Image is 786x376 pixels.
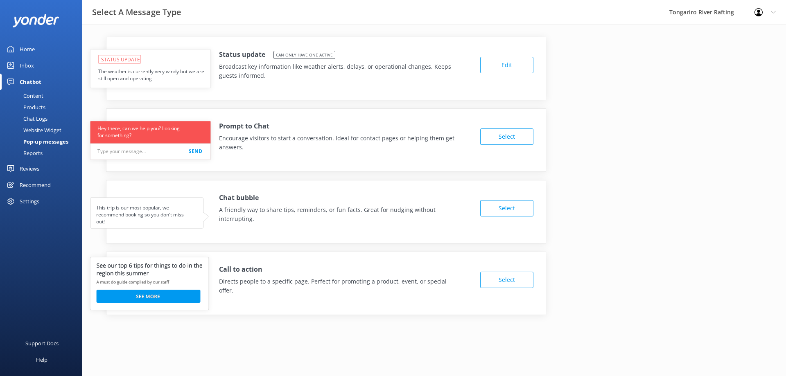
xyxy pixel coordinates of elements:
[5,90,82,101] a: Content
[5,124,61,136] div: Website Widget
[219,264,262,275] h4: Call to action
[5,90,43,101] div: Content
[25,335,59,351] div: Support Docs
[5,113,47,124] div: Chat Logs
[5,101,82,113] a: Products
[480,128,533,145] button: Select
[20,193,39,209] div: Settings
[219,134,458,152] p: Encourage visitors to start a conversation. Ideal for contact pages or helping them get answers.
[219,50,265,60] h4: Status update
[480,57,533,73] button: Edit
[20,57,34,74] div: Inbox
[219,62,458,81] p: Broadcast key information like weather alerts, delays, or operational changes. Keeps guests infor...
[5,147,82,159] a: Reports
[12,14,59,27] img: yonder-white-logo.png
[20,74,41,90] div: Chatbot
[20,160,39,177] div: Reviews
[219,277,458,295] p: Directs people to a specific page. Perfect for promoting a product, event, or special offer.
[20,41,35,57] div: Home
[273,51,335,59] span: Can only have one active
[480,200,533,216] button: Select
[219,121,269,132] h4: Prompt to Chat
[5,136,68,147] div: Pop-up messages
[5,113,82,124] a: Chat Logs
[219,205,458,224] p: A friendly way to share tips, reminders, or fun facts. Great for nudging without interrupting.
[5,124,82,136] a: Website Widget
[480,272,533,288] button: Select
[36,351,47,368] div: Help
[219,193,259,203] h4: Chat bubble
[5,147,43,159] div: Reports
[20,177,51,193] div: Recommend
[92,6,181,19] h3: Select A Message Type
[5,136,82,147] a: Pop-up messages
[5,101,45,113] div: Products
